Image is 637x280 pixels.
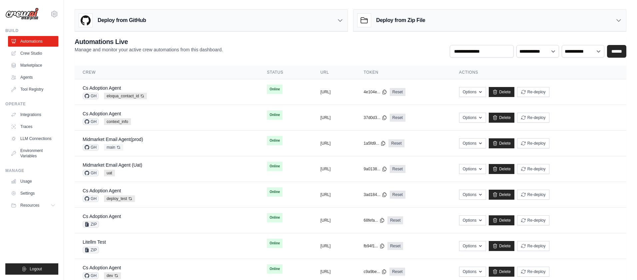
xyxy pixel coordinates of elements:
button: Options [459,215,486,225]
a: Crew Studio [8,48,58,59]
button: Re-deploy [517,215,549,225]
a: Litellm Test [83,239,106,245]
a: Marketplace [8,60,58,71]
h3: Deploy from Zip File [376,16,425,24]
span: GH [83,170,99,176]
button: Options [459,267,486,277]
a: Traces [8,121,58,132]
a: Cs Adoption Agent [83,111,121,116]
a: Cs Adoption Agent [83,188,121,193]
a: Cs Adoption Agent [83,265,121,270]
button: Resources [8,200,58,211]
h3: Deploy from GitHub [98,16,146,24]
button: Options [459,113,486,123]
a: Delete [489,113,514,123]
button: Re-deploy [517,190,549,200]
span: context_info [104,118,131,125]
button: 3ad184... [364,192,387,197]
button: 9a0138... [364,166,387,172]
button: Re-deploy [517,113,549,123]
th: Crew [75,66,259,79]
button: Options [459,241,486,251]
span: ZIP [83,221,99,228]
span: Online [267,110,283,120]
a: Midmarket Email Agent (Uat) [83,162,142,168]
a: Cs Adoption Agent [83,214,121,219]
span: uat [104,170,115,176]
a: Cs Adoption Agent [83,85,121,91]
button: Re-deploy [517,164,549,174]
button: Options [459,138,486,148]
span: Logout [30,266,42,272]
a: Settings [8,188,58,199]
span: Online [267,213,283,222]
a: Agents [8,72,58,83]
a: Reset [390,88,405,96]
button: c9a9be... [364,269,387,274]
a: Reset [389,268,405,276]
span: Online [267,162,283,171]
a: Usage [8,176,58,187]
span: GH [83,195,99,202]
button: Logout [5,263,58,275]
a: Environment Variables [8,145,58,161]
button: fb94f1... [364,243,385,249]
span: Online [267,187,283,197]
button: 4e104e... [364,89,387,95]
span: GH [83,272,99,279]
span: GH [83,93,99,99]
img: GitHub Logo [79,14,92,27]
a: Delete [489,241,514,251]
button: Re-deploy [517,87,549,97]
a: Integrations [8,109,58,120]
div: Operate [5,101,58,107]
a: Reset [387,216,403,224]
a: Delete [489,267,514,277]
th: Actions [451,66,626,79]
th: URL [313,66,356,79]
a: Delete [489,164,514,174]
a: Reset [388,139,404,147]
a: Reset [390,191,405,199]
a: Reset [390,114,405,122]
p: Manage and monitor your active crew automations from this dashboard. [75,46,223,53]
button: Re-deploy [517,138,549,148]
span: main [104,144,123,151]
a: LLM Connections [8,133,58,144]
button: Options [459,87,486,97]
span: GH [83,118,99,125]
div: Build [5,28,58,33]
a: Midmarket Email Agent(prod) [83,137,143,142]
button: 37d0d3... [364,115,387,120]
button: Options [459,190,486,200]
button: 1a5fd9... [364,141,386,146]
button: 68fefa... [364,218,385,223]
span: eloqua_contact_id [104,93,147,99]
a: Tool Registry [8,84,58,95]
span: Online [267,85,283,94]
a: Delete [489,190,514,200]
span: dev [104,272,121,279]
a: Reset [387,242,403,250]
img: Logo [5,8,39,20]
button: Re-deploy [517,241,549,251]
th: Status [259,66,312,79]
span: Online [267,136,283,145]
a: Delete [489,138,514,148]
a: Automations [8,36,58,47]
button: Re-deploy [517,267,549,277]
h2: Automations Live [75,37,223,46]
a: Reset [390,165,405,173]
th: Token [356,66,451,79]
span: Resources [20,203,39,208]
a: Delete [489,215,514,225]
span: Online [267,264,283,274]
button: Options [459,164,486,174]
span: ZIP [83,247,99,253]
div: Manage [5,168,58,173]
span: GH [83,144,99,151]
span: deploy_test [104,195,135,202]
a: Delete [489,87,514,97]
span: Online [267,239,283,248]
